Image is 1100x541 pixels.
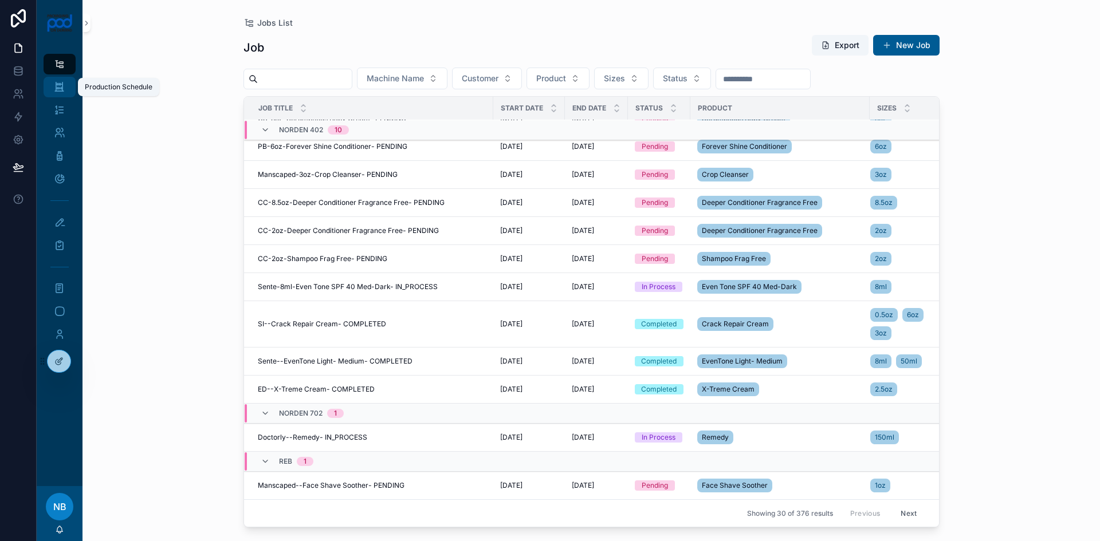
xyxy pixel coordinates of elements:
a: CC-8.5oz-Deeper Conditioner Fragrance Free- PENDING [258,198,486,207]
a: [DATE] [572,319,621,329]
a: [DATE] [572,170,621,179]
span: Sente--EvenTone Light- Medium- COMPLETED [258,357,412,366]
a: Jobs List [243,17,293,29]
div: 1 [304,457,307,466]
div: In Process [642,432,675,443]
span: ED--X-Treme Cream- COMPLETED [258,385,375,394]
a: Pending [635,226,683,236]
div: Completed [641,356,677,366]
a: 8.5oz [870,196,897,210]
a: [DATE] [500,433,558,442]
a: 8ml [870,280,891,294]
span: Norden 702 [279,409,323,418]
a: Sente--EvenTone Light- Medium- COMPLETED [258,357,486,366]
a: 8ml [870,354,891,368]
a: Pending [635,169,683,180]
span: Job Title [258,104,293,113]
a: 8ml [870,278,942,296]
span: [DATE] [500,319,522,329]
a: Manscaped-3oz-Crop Cleanser- PENDING [258,170,486,179]
a: Pending [635,141,683,152]
span: 1oz [875,481,886,490]
a: [DATE] [500,226,558,235]
span: Remedy [702,433,729,442]
a: 8.5oz [870,194,942,212]
a: 2.5oz [870,382,897,396]
span: 2oz [875,254,887,263]
a: Completed [635,384,683,394]
a: [DATE] [572,142,621,151]
span: REB [279,457,292,466]
span: End Date [572,104,606,113]
span: [DATE] [572,226,594,235]
a: Deeper Conditioner Fragrance Free [697,194,863,212]
div: Pending [642,254,668,264]
span: [DATE] [500,226,522,235]
span: [DATE] [572,319,594,329]
a: CC-2oz-Shampoo Frag Free- PENDING [258,254,486,263]
a: SI--Crack Repair Cream- COMPLETED [258,319,486,329]
a: 2.5oz [870,380,942,398]
span: Norden 402 [279,125,323,135]
a: New Job [873,35,940,56]
a: [DATE] [572,226,621,235]
div: 10 [335,125,342,135]
a: 0.5oz [870,308,898,322]
span: [DATE] [500,357,522,366]
span: Crop Cleanser [702,170,749,179]
a: [DATE] [500,282,558,291]
a: PB-6oz-Forever Shine Conditioner- PENDING [258,142,486,151]
a: Crop Cleanser [697,165,863,184]
div: Completed [641,384,677,394]
span: Manscaped--Face Shave Soother- PENDING [258,481,404,490]
span: Customer [462,73,498,84]
span: Shampoo Frag Free [702,254,766,263]
a: 2oz [870,252,891,266]
span: NB [53,500,66,514]
a: Deeper Conditioner Fragrance Free [697,222,863,240]
a: CC-2oz-Deeper Conditioner Fragrance Free- PENDING [258,226,486,235]
a: [DATE] [500,357,558,366]
a: EvenTone Light- Medium [697,352,863,370]
a: Pending [635,198,683,208]
span: 8ml [875,282,887,291]
a: 3oz [870,168,891,181]
span: 3oz [875,170,887,179]
a: Remedy [697,428,863,447]
div: Completed [641,319,677,329]
span: X-Treme Cream [702,385,755,394]
span: 0.5oz [875,310,893,319]
span: 3oz [875,329,887,338]
button: Select Button [527,68,590,89]
a: 150ml [870,428,942,447]
span: [DATE] [572,254,594,263]
span: [DATE] [572,357,594,366]
span: Sente-8ml-Even Tone SPF 40 Med-Dark- IN_PROCESS [258,282,438,291]
span: SI--Crack Repair Cream- COMPLETED [258,319,386,329]
a: Manscaped--Face Shave Soother- PENDING [258,481,486,490]
a: Shampoo Frag Free [697,250,863,268]
span: 50ml [901,357,917,366]
span: 2.5oz [875,385,893,394]
button: Select Button [452,68,522,89]
a: 6oz [902,308,924,322]
div: Production Schedule [85,82,152,92]
a: X-Treme Cream [697,380,863,398]
span: Face Shave Soother [702,481,768,490]
span: Start Date [501,104,543,113]
a: 150ml [870,431,899,444]
span: [DATE] [500,433,522,442]
div: 1 [334,409,337,418]
a: [DATE] [572,433,621,442]
span: [DATE] [500,198,522,207]
a: In Process [635,432,683,443]
div: Pending [642,169,668,180]
a: 6oz [870,140,891,153]
a: [DATE] [500,319,558,329]
span: 8.5oz [875,198,893,207]
span: Forever Shine Conditioner [702,142,787,151]
div: Pending [642,198,668,208]
span: 8ml [875,357,887,366]
a: Even Tone SPF 40 Med-Dark [697,278,863,296]
a: [DATE] [572,198,621,207]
